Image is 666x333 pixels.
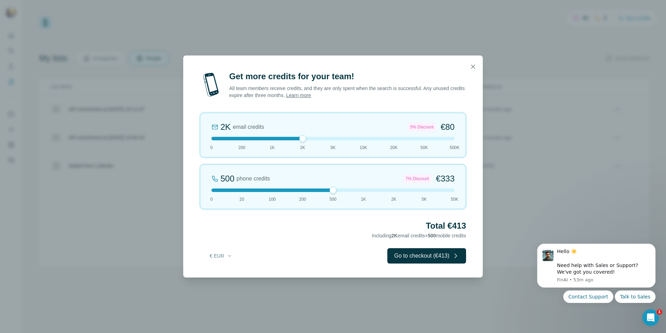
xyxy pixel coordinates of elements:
span: 1 [657,309,662,315]
iframe: Intercom notifications message [527,237,666,307]
span: 1K [270,145,275,151]
span: 5K [331,145,336,151]
span: 50K [420,145,428,151]
span: 200 [299,196,306,202]
h2: Total €413 [200,220,466,231]
span: 2K [391,196,396,202]
img: mobile-phone [200,71,222,99]
span: email credits [233,123,264,131]
span: phone credits [237,175,270,183]
span: 500 [428,233,436,238]
span: 20 [240,196,244,202]
span: Including email credits + mobile credits [372,233,466,238]
button: Go to checkout (€413) [387,248,466,264]
div: 5% Discount [408,123,436,131]
div: 7% Discount [403,175,431,183]
span: 100 [269,196,276,202]
span: 20K [390,145,397,151]
span: 2K [392,233,398,238]
p: All team members receive credits, and they are only spent when the search is successful. Any unus... [229,85,466,99]
span: 5K [421,196,427,202]
div: 2K [220,121,231,133]
span: 50K [451,196,458,202]
span: 500K [450,145,459,151]
a: Learn more [286,92,311,98]
span: 2K [300,145,305,151]
span: 0 [210,145,213,151]
iframe: Intercom live chat [642,309,659,326]
span: €80 [441,121,455,133]
div: 500 [220,173,234,184]
span: €333 [436,173,455,184]
button: € EUR [205,250,237,262]
span: 500 [330,196,336,202]
span: 10K [360,145,367,151]
span: 200 [238,145,245,151]
span: 1K [361,196,366,202]
span: 0 [210,196,213,202]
